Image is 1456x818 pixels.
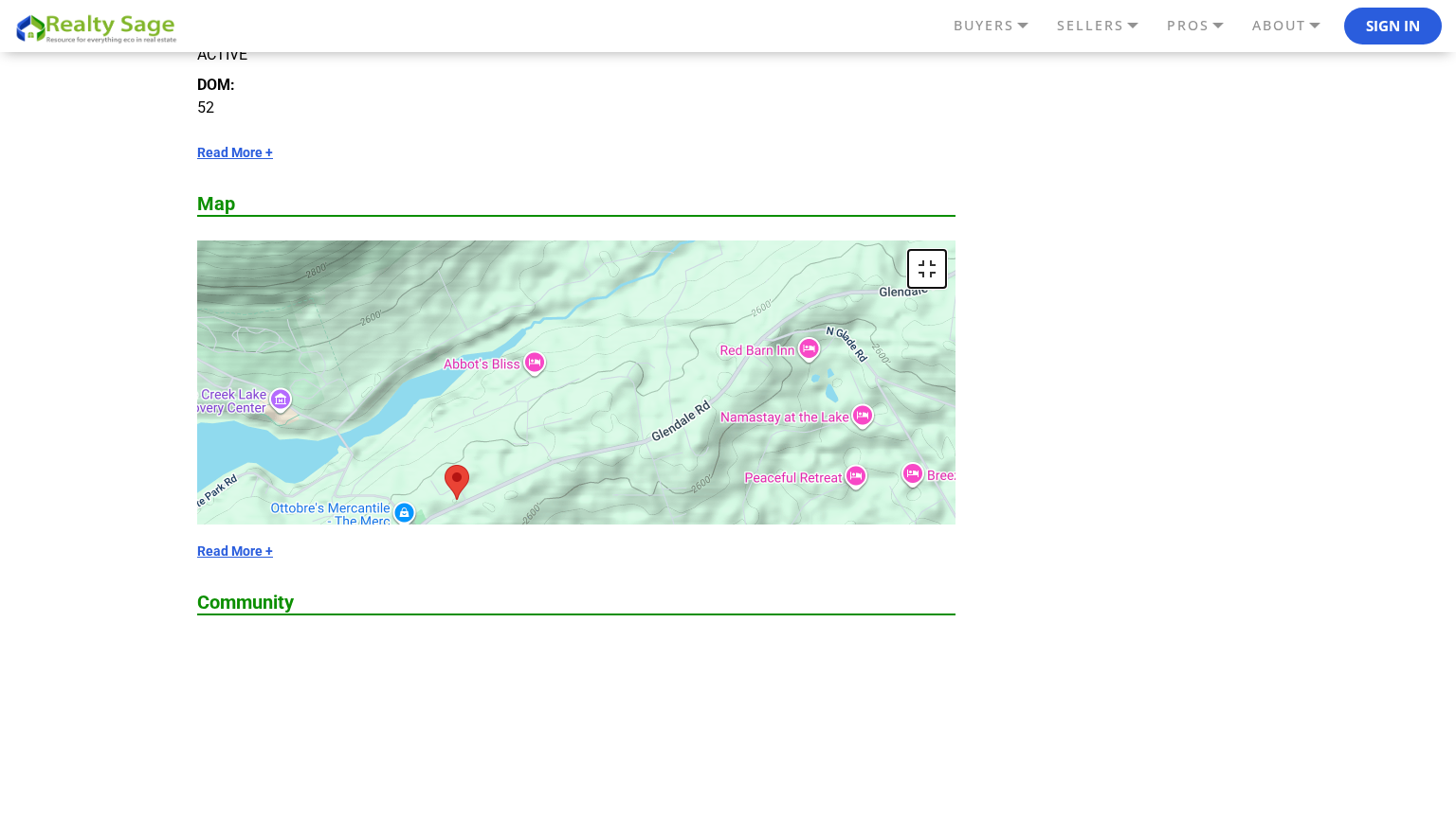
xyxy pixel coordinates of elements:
h2: Map [197,193,955,217]
a: SELLERS [1052,9,1162,42]
a: Read More + [197,543,955,559]
img: REALTY SAGE [14,11,185,44]
button: Sign In [1344,8,1442,45]
a: ABOUT [1247,9,1344,42]
a: PROS [1162,9,1247,42]
dd: ACTIVE [197,44,955,66]
h2: Community [197,592,955,615]
dd: 52 [197,97,955,119]
dt: Listing Entry Date: [197,126,955,149]
dt: DOM: [197,74,955,97]
button: Toggle fullscreen view [908,250,946,288]
a: BUYERS [949,9,1052,42]
a: Read More + [197,145,955,160]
